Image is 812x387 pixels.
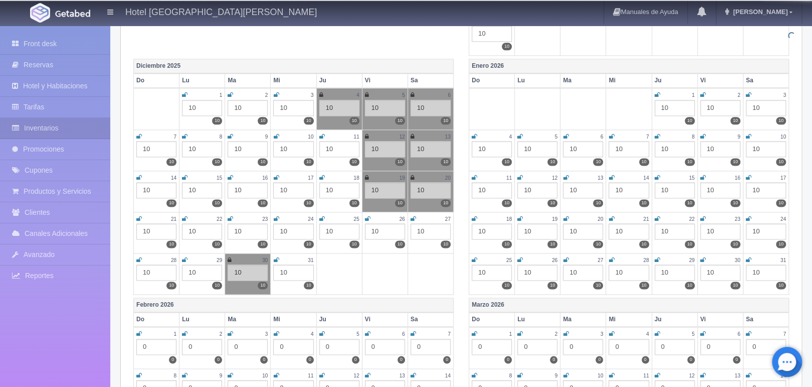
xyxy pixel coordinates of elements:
small: 4 [509,134,512,140]
label: 10 [304,282,314,289]
small: 9 [220,373,223,378]
div: 0 [182,339,222,355]
h4: Hotel [GEOGRAPHIC_DATA][PERSON_NAME] [125,5,317,18]
th: Ju [316,312,362,327]
label: 10 [776,240,786,248]
small: 12 [689,373,694,378]
label: 10 [685,158,695,166]
small: 6 [402,331,405,337]
div: 10 [746,100,786,116]
label: 0 [595,356,603,363]
label: 10 [441,117,451,124]
small: 25 [353,216,359,222]
small: 30 [735,257,740,263]
label: 10 [685,117,695,124]
div: 10 [472,182,512,198]
div: 10 [700,100,740,116]
small: 8 [220,134,223,140]
th: Marzo 2026 [469,298,789,313]
th: Mi [271,73,316,88]
div: 10 [182,223,222,239]
small: 31 [780,257,786,263]
label: 0 [733,356,740,363]
small: 17 [780,175,786,181]
div: 10 [182,182,222,198]
div: 10 [273,265,313,281]
th: Sa [408,312,453,327]
img: Getabed [55,10,90,17]
div: 0 [655,339,695,355]
small: 7 [448,331,451,337]
label: 10 [547,282,557,289]
small: 19 [552,216,557,222]
div: 10 [700,265,740,281]
div: 10 [136,182,176,198]
label: 10 [349,117,359,124]
div: 0 [136,339,176,355]
th: Do [134,312,179,327]
div: 10 [319,100,359,116]
th: Vi [362,73,408,88]
small: 23 [735,216,740,222]
div: 10 [608,182,649,198]
small: 15 [217,175,222,181]
div: 10 [608,141,649,157]
label: 10 [441,199,451,207]
th: Diciembre 2025 [134,59,454,74]
small: 13 [597,175,603,181]
div: 10 [411,182,451,198]
small: 11 [643,373,649,378]
small: 12 [399,134,405,140]
small: 6 [737,331,740,337]
div: 10 [411,100,451,116]
div: 10 [273,100,313,116]
small: 9 [265,134,268,140]
div: 0 [273,339,313,355]
small: 6 [448,92,451,98]
label: 10 [166,240,176,248]
div: 10 [655,141,695,157]
div: 0 [411,339,451,355]
div: 10 [411,223,451,239]
th: Lu [515,312,560,327]
span: [PERSON_NAME] [730,8,787,16]
small: 19 [399,175,405,181]
small: 15 [689,175,694,181]
small: 8 [509,373,512,378]
label: 10 [441,158,451,166]
small: 22 [689,216,694,222]
label: 10 [212,117,222,124]
label: 10 [304,240,314,248]
div: 10 [746,265,786,281]
label: 10 [776,117,786,124]
small: 20 [445,175,451,181]
label: 10 [258,199,268,207]
div: 10 [563,265,603,281]
label: 10 [502,199,512,207]
label: 10 [730,199,740,207]
small: 14 [445,373,451,378]
small: 13 [399,373,405,378]
label: 10 [730,282,740,289]
small: 2 [220,331,223,337]
label: 10 [685,282,695,289]
label: 10 [776,199,786,207]
small: 18 [353,175,359,181]
small: 10 [780,134,786,140]
small: 20 [597,216,603,222]
label: 10 [639,240,649,248]
small: 4 [646,331,649,337]
label: 10 [258,240,268,248]
div: 10 [319,223,359,239]
div: 10 [273,223,313,239]
small: 13 [735,373,740,378]
label: 10 [258,117,268,124]
div: 10 [228,223,268,239]
th: Vi [697,312,743,327]
div: 10 [655,182,695,198]
th: Sa [408,73,453,88]
label: 10 [593,240,603,248]
small: 31 [308,257,313,263]
small: 29 [217,257,222,263]
div: 10 [472,265,512,281]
